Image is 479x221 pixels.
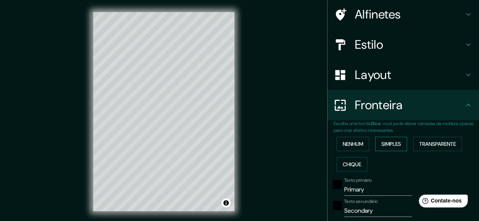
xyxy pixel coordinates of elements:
[328,60,479,90] div: Layout
[337,157,367,172] button: Chique
[333,201,342,210] button: preto
[381,141,401,147] font: Simples
[328,29,479,60] div: Estilo
[413,137,462,151] button: Transparente
[355,67,391,83] font: Layout
[355,6,401,22] font: Alfinetes
[419,141,456,147] font: Transparente
[355,97,403,113] font: Fronteira
[375,137,407,151] button: Simples
[355,37,383,53] font: Estilo
[334,121,371,127] font: Escolha uma borda.
[371,121,381,127] font: Dica
[412,192,471,213] iframe: Iniciador de widget de ajuda
[344,177,372,183] font: Texto primário
[344,198,378,204] font: Texto secundário
[343,141,363,147] font: Nenhum
[222,198,231,207] button: Alternar atribuição
[343,161,361,168] font: Chique
[328,90,479,120] div: Fronteira
[337,137,369,151] button: Nenhum
[334,121,473,133] font: : você pode deixar camadas da moldura opacas para criar efeitos interessantes.
[333,180,342,189] button: preto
